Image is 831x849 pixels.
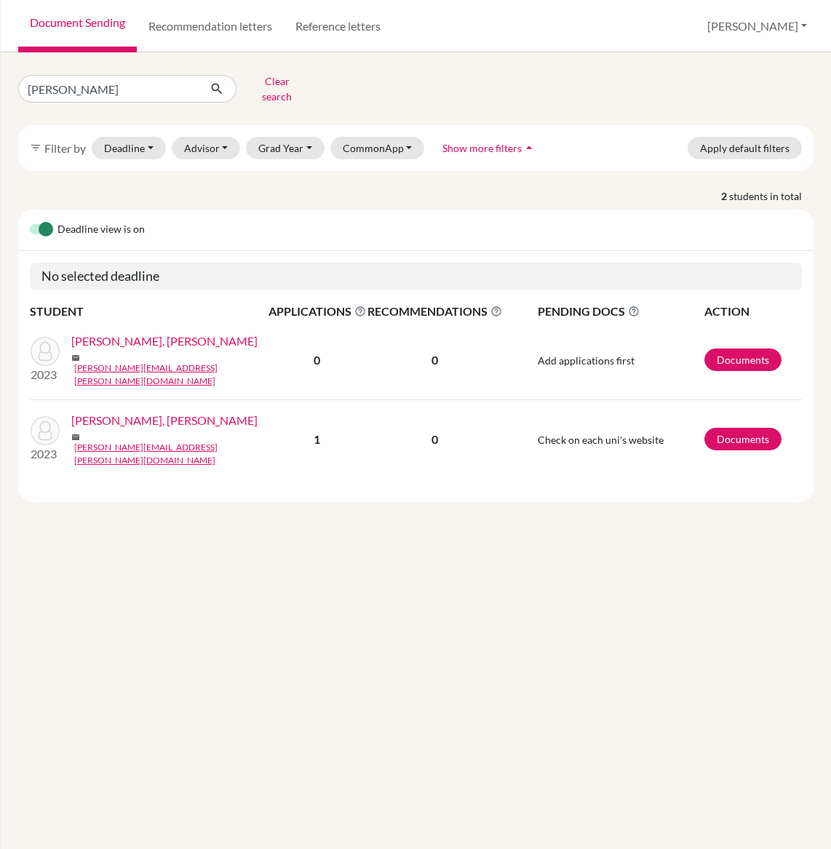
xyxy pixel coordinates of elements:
span: Add applications first [538,354,635,367]
th: STUDENT [30,302,268,321]
span: Show more filters [442,142,522,154]
span: PENDING DOCS [538,303,703,320]
span: mail [71,433,80,442]
button: CommonApp [330,137,425,159]
b: 0 [314,353,320,367]
span: APPLICATIONS [269,303,366,320]
a: [PERSON_NAME][EMAIL_ADDRESS][PERSON_NAME][DOMAIN_NAME] [74,362,278,388]
button: [PERSON_NAME] [701,12,814,40]
i: arrow_drop_up [522,140,536,155]
button: Grad Year [246,137,325,159]
span: students in total [729,188,814,204]
p: 0 [367,351,502,369]
span: Filter by [44,141,86,155]
a: [PERSON_NAME], [PERSON_NAME] [71,332,258,350]
span: Check on each uni's website [538,434,664,446]
p: 2023 [31,366,60,383]
th: ACTION [704,302,802,321]
button: Show more filtersarrow_drop_up [430,137,549,159]
img: Kalisch, Joschka Flynn [31,416,60,445]
p: 2023 [31,445,60,463]
button: Deadline [92,137,166,159]
span: mail [71,354,80,362]
input: Find student by name... [18,75,199,103]
button: Apply default filters [688,137,802,159]
a: Documents [704,428,782,450]
img: Kalisch, Joschka Flynn [31,337,60,366]
a: [PERSON_NAME], [PERSON_NAME] [71,412,258,429]
a: [PERSON_NAME][EMAIL_ADDRESS][PERSON_NAME][DOMAIN_NAME] [74,441,278,467]
b: 1 [314,432,320,446]
p: 0 [367,431,502,448]
a: Documents [704,348,782,371]
span: Deadline view is on [57,221,145,239]
strong: 2 [721,188,729,204]
h5: No selected deadline [30,263,802,290]
span: RECOMMENDATIONS [367,303,502,320]
i: filter_list [30,142,41,154]
button: Advisor [172,137,241,159]
button: Clear search [236,70,317,108]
